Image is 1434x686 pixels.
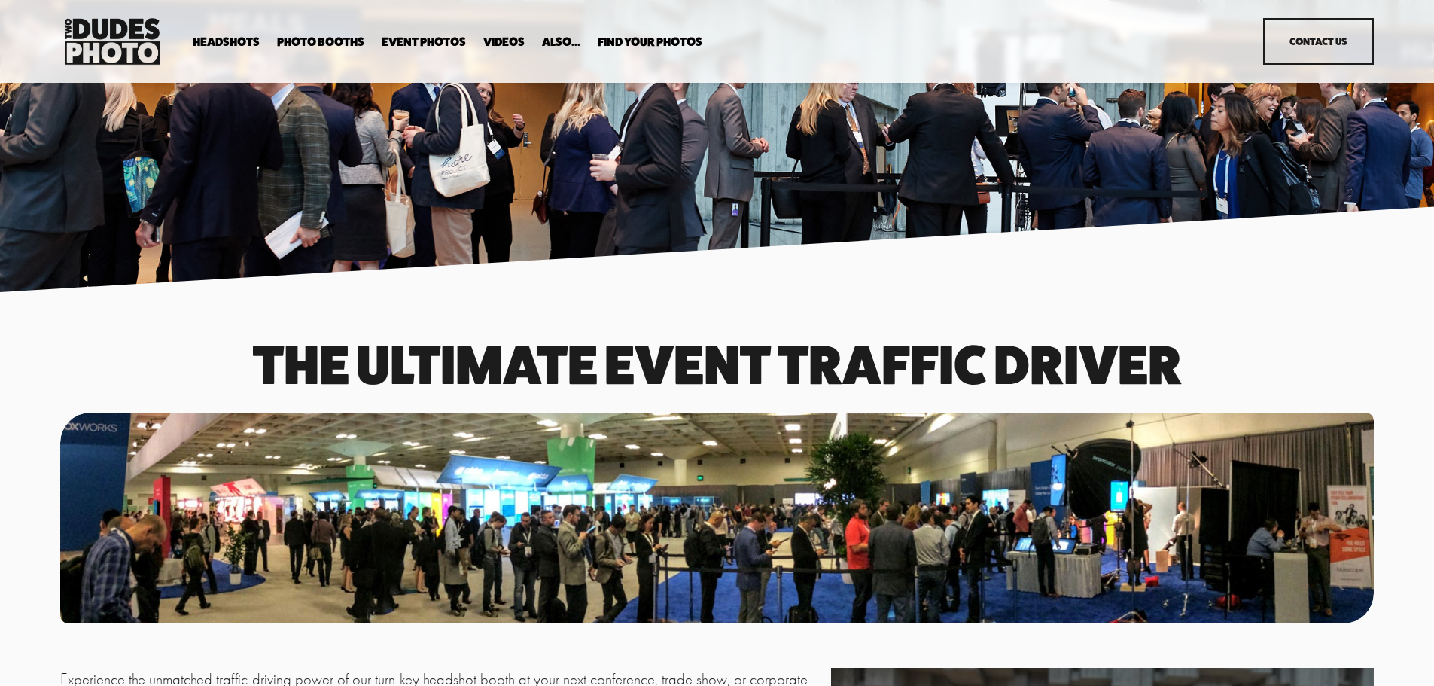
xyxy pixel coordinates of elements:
a: Videos [483,35,525,50]
span: Photo Booths [277,36,364,48]
a: folder dropdown [277,35,364,50]
a: Contact Us [1263,18,1374,65]
span: Find Your Photos [598,36,702,48]
span: Headshots [193,36,260,48]
a: folder dropdown [598,35,702,50]
a: Event Photos [382,35,466,50]
span: Also... [542,36,580,48]
a: folder dropdown [193,35,260,50]
a: folder dropdown [542,35,580,50]
img: Two Dudes Photo | Headshots, Portraits &amp; Photo Booths [60,14,164,69]
h1: The Ultimate event traffic driver [60,340,1374,389]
